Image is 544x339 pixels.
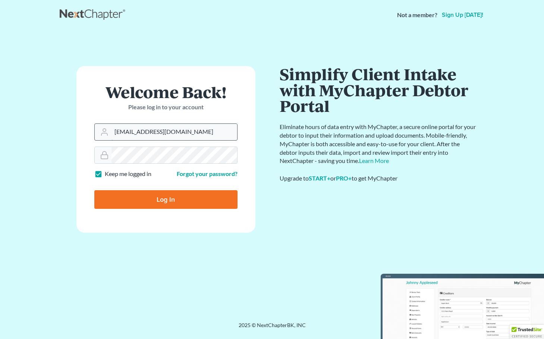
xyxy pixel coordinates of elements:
[280,123,477,165] p: Eliminate hours of data entry with MyChapter, a secure online portal for your debtor to input the...
[111,124,237,140] input: Email Address
[336,175,352,182] a: PRO+
[94,84,238,100] h1: Welcome Back!
[440,12,485,18] a: Sign up [DATE]!
[60,321,485,335] div: 2025 © NextChapterBK, INC
[309,175,330,182] a: START+
[94,103,238,112] p: Please log in to your account
[280,66,477,114] h1: Simplify Client Intake with MyChapter Debtor Portal
[105,170,151,178] label: Keep me logged in
[94,190,238,209] input: Log In
[397,11,437,19] strong: Not a member?
[359,157,389,164] a: Learn More
[280,174,477,183] div: Upgrade to or to get MyChapter
[510,325,544,339] div: TrustedSite Certified
[177,170,238,177] a: Forgot your password?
